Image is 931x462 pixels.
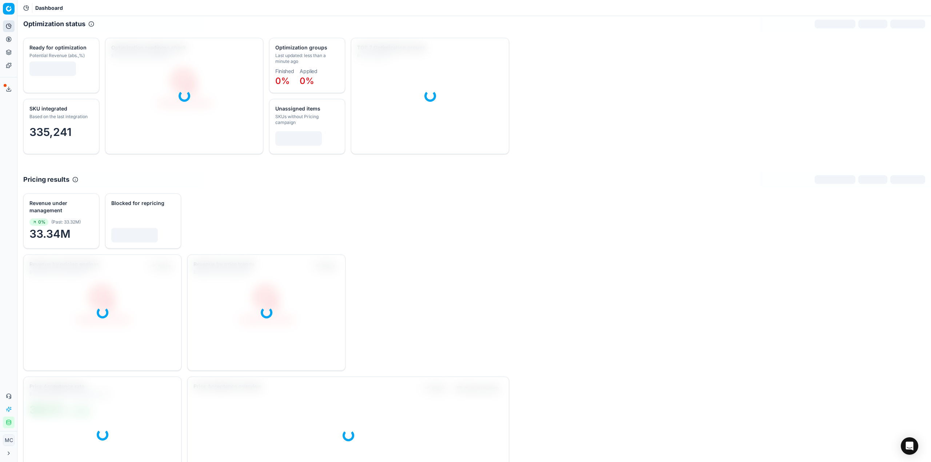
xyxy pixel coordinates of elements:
button: MC [3,434,15,446]
div: Ready for optimization [29,44,92,51]
div: SKU integrated [29,105,92,112]
div: Based on the last integration [29,114,92,120]
nav: breadcrumb [35,4,63,12]
div: Optimization groups [275,44,337,51]
div: Revenue under management [29,200,92,214]
dt: Finished [275,69,294,74]
span: 335,241 [29,125,72,138]
div: Open Intercom Messenger [901,437,918,455]
h2: Pricing results [23,174,69,185]
span: 0% [275,76,290,86]
dt: Applied [300,69,317,74]
div: Blocked for repricing [111,200,173,207]
span: MC [3,435,14,446]
h2: Optimization status [23,19,85,29]
div: Unassigned items [275,105,337,112]
span: 33.34M [29,227,93,240]
div: Potential Revenue (abs.,%) [29,53,92,59]
div: Last updated: less than a minute ago [275,53,337,64]
span: ( Past : 33.32M ) [51,219,81,225]
div: SKUs without Pricing campaign [275,114,337,125]
span: 0% [300,76,314,86]
span: Dashboard [35,4,63,12]
span: 0% [29,218,48,226]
